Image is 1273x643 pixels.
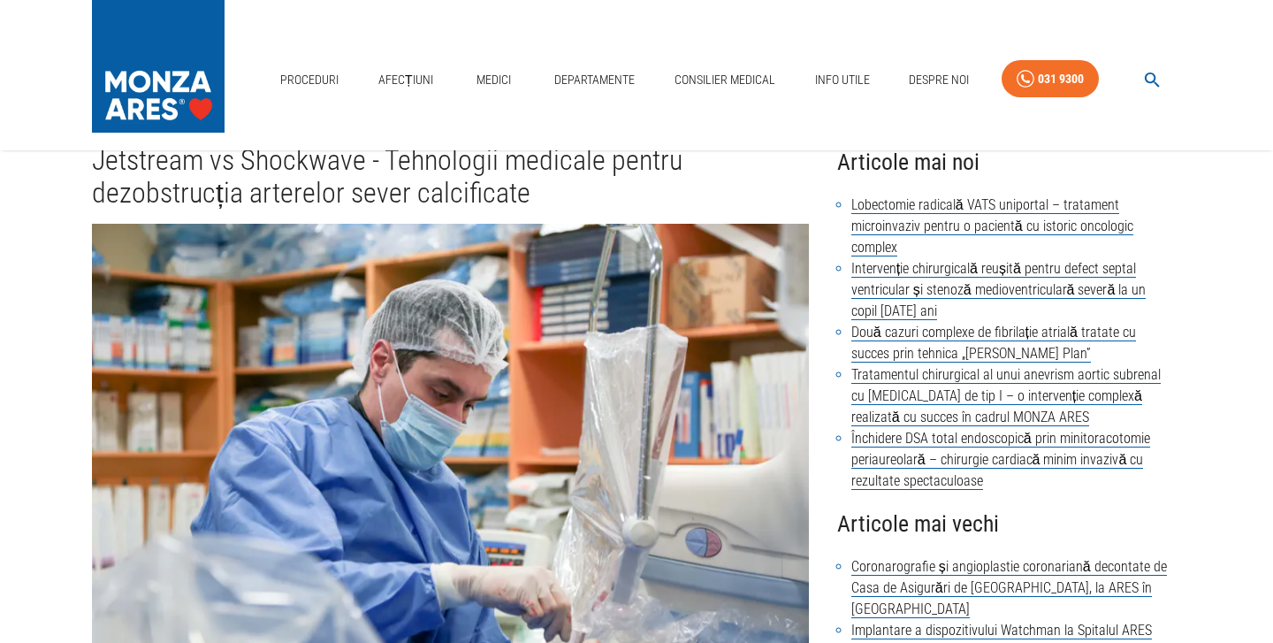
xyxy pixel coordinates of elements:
[92,144,809,211] h1: Jetstream vs Shockwave - Tehnologii medicale pentru dezobstrucția arterelor sever calcificate
[1038,68,1084,90] div: 031 9300
[371,62,440,98] a: Afecțiuni
[547,62,642,98] a: Departamente
[1002,60,1099,98] a: 031 9300
[273,62,346,98] a: Proceduri
[837,506,1181,542] h4: Articole mai vechi
[808,62,877,98] a: Info Utile
[902,62,976,98] a: Despre Noi
[851,558,1167,618] a: Coronarografie și angioplastie coronariană decontate de Casa de Asigurări de [GEOGRAPHIC_DATA], l...
[851,260,1147,320] a: Intervenție chirurgicală reușită pentru defect septal ventricular și stenoză medioventriculară se...
[667,62,782,98] a: Consilier Medical
[851,366,1161,426] a: Tratamentul chirurgical al unui anevrism aortic subrenal cu [MEDICAL_DATA] de tip I – o intervenț...
[465,62,522,98] a: Medici
[851,430,1150,490] a: Închidere DSA total endoscopică prin minitoracotomie periaureolară – chirurgie cardiacă minim inv...
[851,324,1136,363] a: Două cazuri complexe de fibrilație atrială tratate cu succes prin tehnica „[PERSON_NAME] Plan”
[851,196,1133,256] a: Lobectomie radicală VATS uniportal – tratament microinvaziv pentru o pacientă cu istoric oncologi...
[837,144,1181,180] h4: Articole mai noi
